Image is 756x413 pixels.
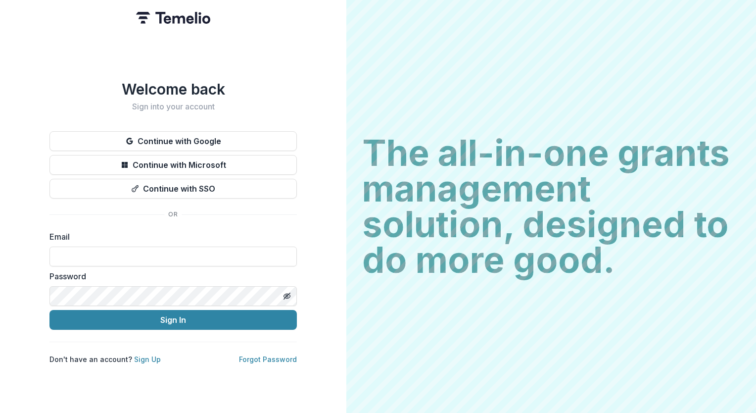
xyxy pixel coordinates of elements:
button: Sign In [49,310,297,330]
img: Temelio [136,12,210,24]
p: Don't have an account? [49,354,161,364]
label: Password [49,270,291,282]
button: Continue with Microsoft [49,155,297,175]
button: Continue with Google [49,131,297,151]
button: Toggle password visibility [279,288,295,304]
label: Email [49,231,291,243]
h2: Sign into your account [49,102,297,111]
a: Forgot Password [239,355,297,363]
a: Sign Up [134,355,161,363]
h1: Welcome back [49,80,297,98]
button: Continue with SSO [49,179,297,199]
